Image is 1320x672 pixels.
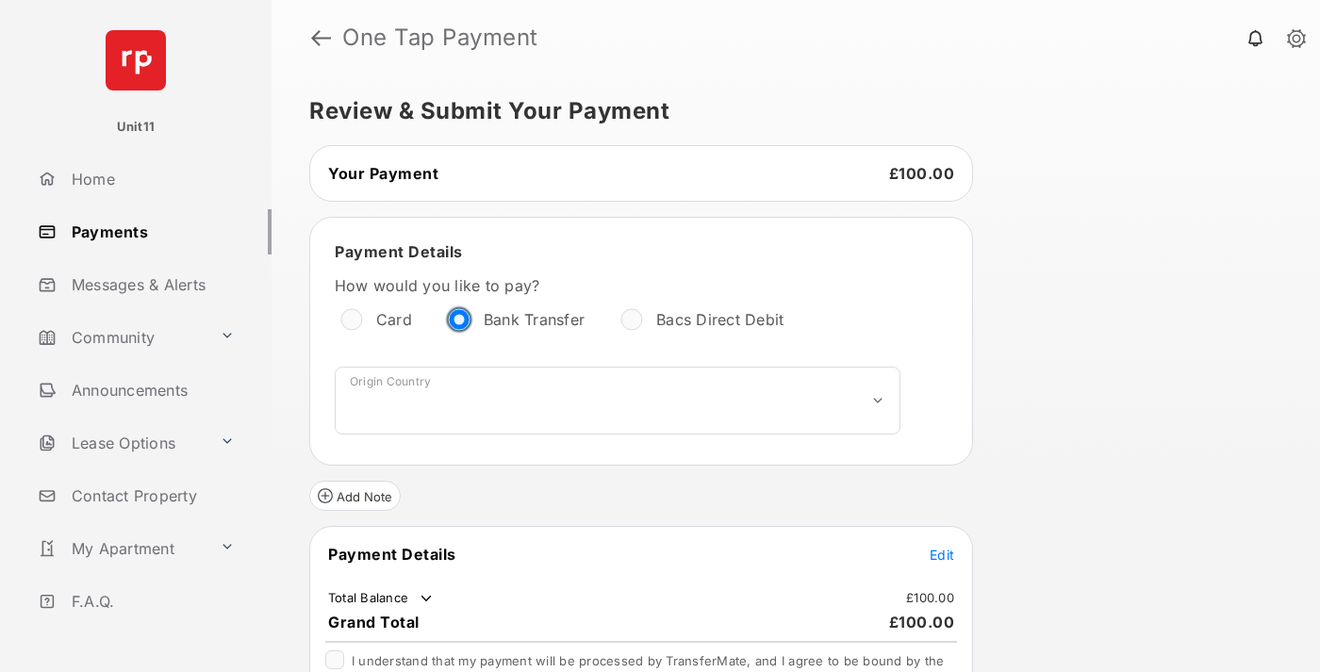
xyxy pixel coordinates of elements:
[30,209,272,254] a: Payments
[328,545,456,564] span: Payment Details
[905,589,955,606] td: £100.00
[656,310,784,329] label: Bacs Direct Debit
[376,310,412,329] label: Card
[30,473,272,518] a: Contact Property
[328,164,438,183] span: Your Payment
[342,26,538,49] strong: One Tap Payment
[335,276,900,295] label: How would you like to pay?
[30,315,212,360] a: Community
[106,30,166,90] img: svg+xml;base64,PHN2ZyB4bWxucz0iaHR0cDovL3d3dy53My5vcmcvMjAwMC9zdmciIHdpZHRoPSI2NCIgaGVpZ2h0PSI2NC...
[30,368,272,413] a: Announcements
[309,100,1267,123] h5: Review & Submit Your Payment
[484,310,585,329] label: Bank Transfer
[889,613,955,631] span: £100.00
[30,156,272,202] a: Home
[930,545,954,564] button: Edit
[328,613,420,631] span: Grand Total
[30,262,272,307] a: Messages & Alerts
[327,589,436,608] td: Total Balance
[930,547,954,563] span: Edit
[30,420,212,466] a: Lease Options
[889,164,955,183] span: £100.00
[309,481,401,511] button: Add Note
[335,242,463,261] span: Payment Details
[117,118,156,137] p: Unit11
[30,579,272,624] a: F.A.Q.
[30,526,212,571] a: My Apartment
